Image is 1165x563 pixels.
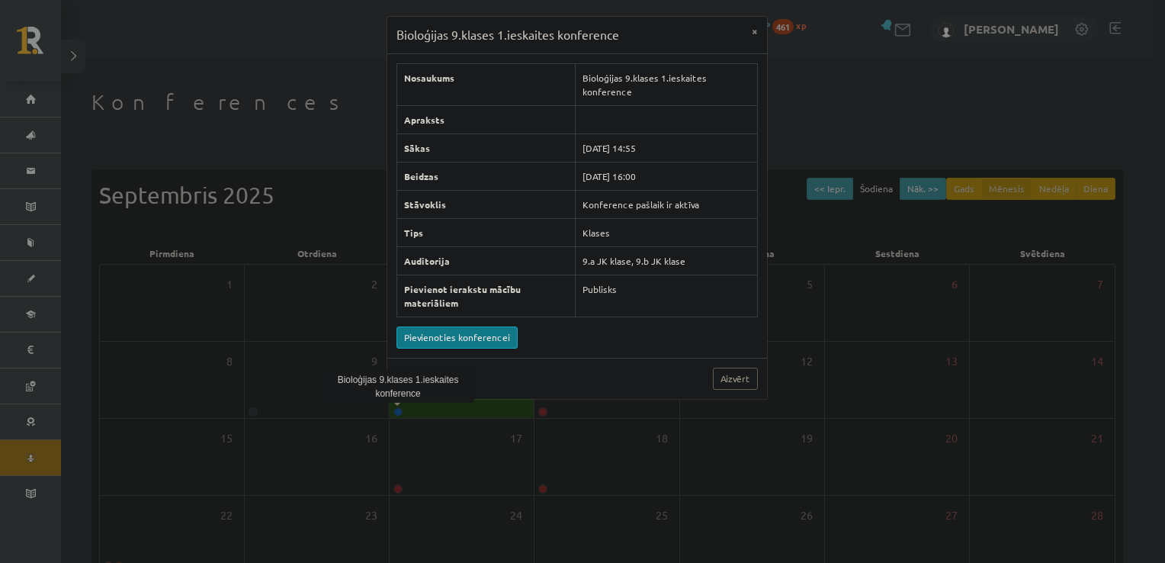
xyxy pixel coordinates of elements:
th: Pievienot ierakstu mācību materiāliem [396,275,576,317]
th: Nosaukums [396,63,576,105]
th: Stāvoklis [396,190,576,218]
th: Apraksts [396,105,576,134]
a: Pievienoties konferencei [396,327,518,349]
td: [DATE] 16:00 [576,162,757,190]
button: × [743,17,767,46]
a: Aizvērt [713,368,758,390]
td: [DATE] 14:55 [576,134,757,162]
div: Bioloģijas 9.klases 1.ieskaites konference [322,371,474,403]
th: Beidzas [396,162,576,190]
th: Sākas [396,134,576,162]
th: Auditorija [396,246,576,275]
td: 9.a JK klase, 9.b JK klase [576,246,757,275]
h3: Bioloģijas 9.klases 1.ieskaites konference [396,26,619,44]
td: Klases [576,218,757,246]
td: Publisks [576,275,757,317]
th: Tips [396,218,576,246]
td: Bioloģijas 9.klases 1.ieskaites konference [576,63,757,105]
td: Konference pašlaik ir aktīva [576,190,757,218]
